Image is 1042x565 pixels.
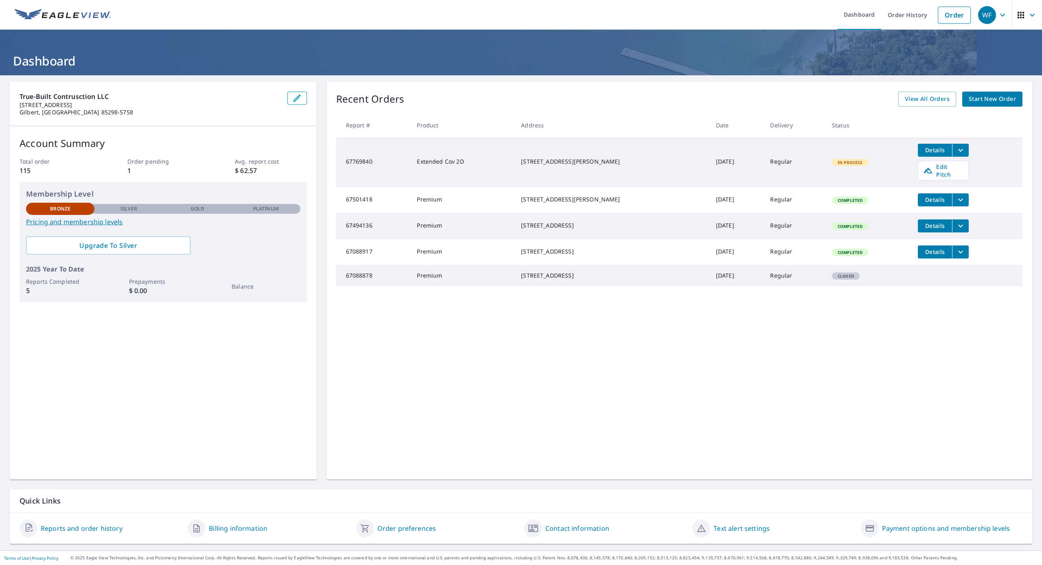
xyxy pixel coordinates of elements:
a: Order preferences [377,523,436,533]
td: [DATE] [709,213,764,239]
button: detailsBtn-67494136 [918,219,952,232]
td: 67501418 [336,187,411,213]
span: Completed [833,250,867,255]
p: Gilbert, [GEOGRAPHIC_DATA] 85298-5758 [20,109,281,116]
p: Bronze [50,205,70,212]
p: True-Built Contrusction LLC [20,92,281,101]
p: 2025 Year To Date [26,264,300,274]
td: Premium [410,187,514,213]
p: $ 0.00 [129,286,197,296]
td: Regular [764,265,825,286]
button: filesDropdownBtn-67494136 [952,219,969,232]
td: Regular [764,213,825,239]
a: Upgrade To Silver [26,237,190,254]
th: Product [410,113,514,137]
a: Terms of Use [4,555,29,561]
p: 115 [20,166,91,175]
td: 67088878 [336,265,411,286]
p: Platinum [253,205,279,212]
th: Delivery [764,113,825,137]
p: Gold [190,205,204,212]
div: [STREET_ADDRESS][PERSON_NAME] [521,195,703,204]
th: Status [825,113,911,137]
p: $ 62.57 [235,166,306,175]
th: Address [514,113,709,137]
td: [DATE] [709,187,764,213]
td: 67088917 [336,239,411,265]
img: EV Logo [15,9,111,21]
td: Regular [764,187,825,213]
td: Extended Cov 2D [410,137,514,187]
td: [DATE] [709,265,764,286]
span: Completed [833,223,867,229]
span: In Process [833,160,868,165]
td: [DATE] [709,137,764,187]
button: filesDropdownBtn-67501418 [952,193,969,206]
span: Completed [833,197,867,203]
span: Closed [833,273,859,279]
a: Privacy Policy [32,555,58,561]
p: Membership Level [26,188,300,199]
p: Reports Completed [26,277,94,286]
td: Premium [410,265,514,286]
td: Regular [764,239,825,265]
span: Details [923,248,947,256]
p: Avg. report cost [235,157,306,166]
th: Report # [336,113,411,137]
a: Payment options and membership levels [882,523,1010,533]
p: 1 [127,166,199,175]
a: View All Orders [898,92,956,107]
td: 67769840 [336,137,411,187]
td: Premium [410,213,514,239]
td: Regular [764,137,825,187]
span: Start New Order [969,94,1016,104]
span: Details [923,196,947,204]
p: Total order [20,157,91,166]
span: Edit Pitch [923,163,963,178]
p: | [4,556,58,561]
p: Account Summary [20,136,307,151]
p: Order pending [127,157,199,166]
a: Reports and order history [41,523,123,533]
p: Prepayments [129,277,197,286]
th: Date [709,113,764,137]
td: Premium [410,239,514,265]
button: detailsBtn-67769840 [918,144,952,157]
a: Pricing and membership levels [26,217,300,227]
p: Balance [232,282,300,291]
div: [STREET_ADDRESS][PERSON_NAME] [521,158,703,166]
p: © 2025 Eagle View Technologies, Inc. and Pictometry International Corp. All Rights Reserved. Repo... [70,555,1038,561]
div: [STREET_ADDRESS] [521,247,703,256]
span: Details [923,146,947,154]
div: [STREET_ADDRESS] [521,221,703,230]
p: [STREET_ADDRESS] [20,101,281,109]
a: Order [938,7,971,24]
span: Details [923,222,947,230]
p: Recent Orders [336,92,405,107]
td: 67494136 [336,213,411,239]
span: Upgrade To Silver [33,241,184,250]
div: [STREET_ADDRESS] [521,272,703,280]
td: [DATE] [709,239,764,265]
a: Billing information [209,523,267,533]
button: filesDropdownBtn-67088917 [952,245,969,258]
p: Quick Links [20,496,1022,506]
span: View All Orders [905,94,950,104]
h1: Dashboard [10,53,1032,69]
a: Start New Order [962,92,1022,107]
div: WF [978,6,996,24]
p: 5 [26,286,94,296]
p: Silver [120,205,138,212]
button: detailsBtn-67088917 [918,245,952,258]
a: Text alert settings [714,523,770,533]
a: Contact information [545,523,609,533]
a: Edit Pitch [918,161,969,180]
button: filesDropdownBtn-67769840 [952,144,969,157]
button: detailsBtn-67501418 [918,193,952,206]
